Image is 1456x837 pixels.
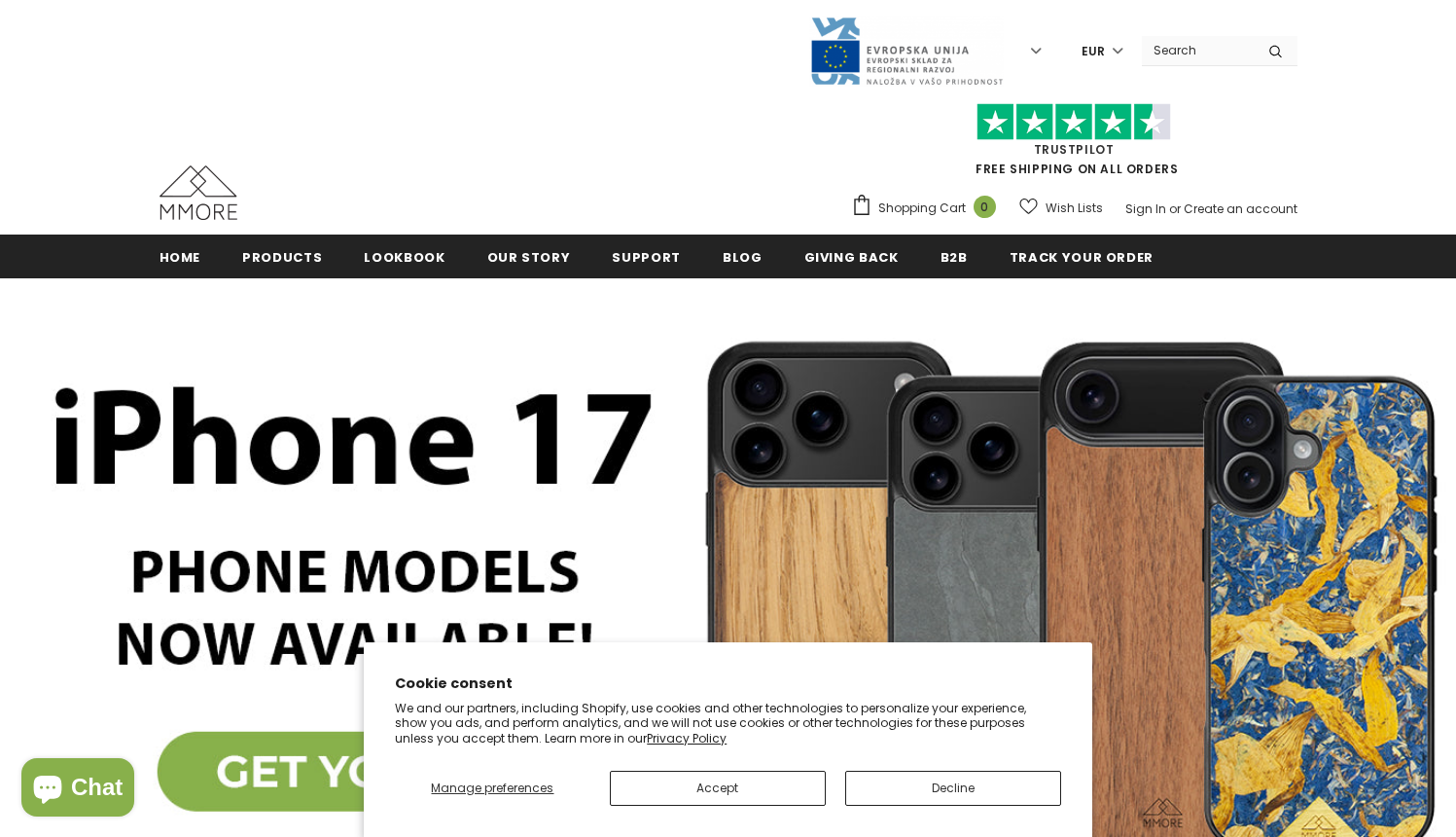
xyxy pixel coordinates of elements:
span: Track your order [1010,248,1154,267]
a: Javni Razpis [809,42,1004,58]
span: 0 [974,196,996,218]
a: Create an account [1184,200,1297,217]
span: B2B [941,248,968,267]
button: Accept [610,771,826,806]
span: or [1169,200,1181,217]
a: Wish Lists [1019,191,1103,225]
a: Our Story [487,235,571,278]
a: Giving back [804,235,899,278]
inbox-online-store-chat: Shopify online store chat [16,758,140,821]
img: Trust Pilot Stars [977,103,1171,141]
img: Javni Razpis [809,16,1004,87]
a: Blog [723,235,763,278]
span: Wish Lists [1046,199,1103,218]
button: Decline [845,771,1061,806]
input: Search Site [1142,36,1254,64]
a: Trustpilot [1034,141,1115,158]
span: FREE SHIPPING ON ALL ORDERS [851,112,1297,177]
span: EUR [1082,42,1105,61]
a: Track your order [1010,235,1154,278]
span: Manage preferences [431,780,553,796]
a: Shopping Cart 0 [851,194,1006,223]
h2: Cookie consent [395,673,1061,694]
span: Shopping Cart [878,199,966,218]
a: Sign In [1125,200,1166,217]
a: Lookbook [364,235,444,278]
span: Giving back [804,248,899,267]
span: support [612,248,681,267]
p: We and our partners, including Shopify, use cookies and other technologies to personalize your ex... [395,701,1061,746]
span: Blog [723,248,763,267]
span: Products [242,248,322,267]
a: Products [242,235,322,278]
a: B2B [941,235,968,278]
a: Home [160,235,201,278]
button: Manage preferences [395,771,589,806]
img: MMORE Cases [160,165,237,220]
a: Privacy Policy [647,730,727,746]
span: Home [160,248,201,267]
span: Our Story [487,248,571,267]
span: Lookbook [364,248,444,267]
a: support [612,235,681,278]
